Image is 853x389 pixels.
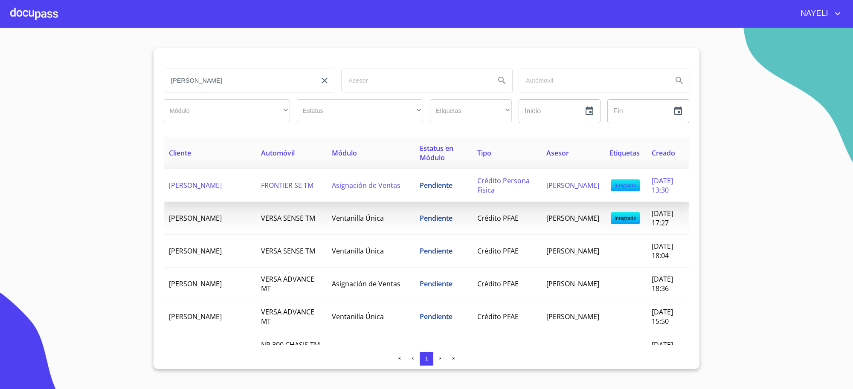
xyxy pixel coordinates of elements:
span: Módulo [332,148,357,158]
span: Ventanilla Única [332,213,384,223]
span: Asignación de Ventas [332,279,400,288]
input: search [519,69,666,92]
span: Crédito Persona Física [477,176,530,195]
span: Crédito PFAE [477,345,519,354]
span: Pendiente [420,345,453,354]
span: [DATE] 17:26 [652,340,673,359]
span: Crédito PFAE [477,246,519,256]
span: [PERSON_NAME] [169,345,222,354]
span: [PERSON_NAME] [169,279,222,288]
span: integrado [611,212,640,224]
span: Crédito PFAE [477,213,519,223]
span: [DATE] 17:27 [652,209,673,228]
span: [DATE] 18:04 [652,242,673,260]
button: Search [669,70,690,91]
span: [PERSON_NAME] [169,213,222,223]
span: [PERSON_NAME] [169,246,222,256]
span: VERSA SENSE TM [261,246,315,256]
span: Pendiente [420,246,453,256]
span: Asesor [546,148,569,158]
span: Automóvil [261,148,295,158]
span: Tipo [477,148,491,158]
span: [PERSON_NAME] [546,279,599,288]
span: Pendiente [420,213,453,223]
span: [PERSON_NAME] [546,246,599,256]
button: clear input [314,70,335,91]
span: Creado [652,148,675,158]
span: FRONTIER SE TM [261,181,313,190]
span: [PERSON_NAME] [546,312,599,321]
span: Pendiente [420,181,453,190]
span: Crédito PFAE [477,279,519,288]
input: search [164,69,311,92]
button: account of current user [794,7,843,20]
span: [PERSON_NAME] [169,312,222,321]
div: ​ [430,99,512,122]
button: 1 [420,352,433,366]
span: Estatus en Módulo [420,144,453,162]
span: [PERSON_NAME] [546,345,599,354]
span: [PERSON_NAME] [546,181,599,190]
span: [DATE] 15:50 [652,307,673,326]
span: Pendiente [420,312,453,321]
span: NP 300 CHASIS TM AC [261,340,320,359]
div: ​ [164,99,290,122]
span: Etiquetas [609,148,640,158]
input: search [342,69,488,92]
span: Asignación de Ventas [332,345,400,354]
button: Search [492,70,512,91]
span: VERSA ADVANCE MT [261,307,314,326]
span: VERSA ADVANCE MT [261,274,314,293]
span: Ventanilla Única [332,246,384,256]
div: ​ [297,99,423,122]
span: [DATE] 18:36 [652,274,673,293]
span: [PERSON_NAME] [169,181,222,190]
span: integrado [611,179,640,191]
span: Asignación de Ventas [332,181,400,190]
span: Pendiente [420,279,453,288]
span: 1 [425,355,428,362]
span: Cliente [169,148,191,158]
span: Crédito PFAE [477,312,519,321]
span: NAYELI [794,7,833,20]
span: VERSA SENSE TM [261,213,315,223]
span: Ventanilla Única [332,312,384,321]
span: [PERSON_NAME] [546,213,599,223]
span: [DATE] 13:30 [652,176,673,195]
